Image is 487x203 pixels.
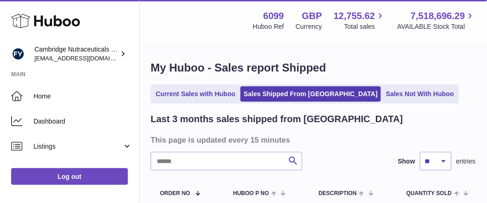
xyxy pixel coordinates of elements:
[34,54,137,62] span: [EMAIL_ADDRESS][DOMAIN_NAME]
[151,135,474,145] h3: This page is updated every 15 minutes
[407,190,452,196] span: Quantity Sold
[11,168,128,185] a: Log out
[334,10,386,31] a: 12,755.62 Total sales
[33,117,132,126] span: Dashboard
[34,45,118,63] div: Cambridge Nutraceuticals Ltd
[240,86,381,102] a: Sales Shipped From [GEOGRAPHIC_DATA]
[253,22,284,31] div: Huboo Ref
[263,10,284,22] strong: 6099
[456,157,476,166] span: entries
[319,190,357,196] span: Description
[397,22,476,31] span: AVAILABLE Stock Total
[398,157,415,166] label: Show
[151,60,476,75] h1: My Huboo - Sales report Shipped
[160,190,190,196] span: Order No
[11,47,25,61] img: huboo@camnutra.com
[411,10,465,22] span: 7,518,696.29
[151,113,403,125] h2: Last 3 months sales shipped from [GEOGRAPHIC_DATA]
[33,92,132,101] span: Home
[153,86,239,102] a: Current Sales with Huboo
[383,86,457,102] a: Sales Not With Huboo
[302,10,322,22] strong: GBP
[334,10,375,22] span: 12,755.62
[33,142,122,151] span: Listings
[233,190,269,196] span: Huboo P no
[296,22,322,31] div: Currency
[344,22,386,31] span: Total sales
[397,10,476,31] a: 7,518,696.29 AVAILABLE Stock Total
